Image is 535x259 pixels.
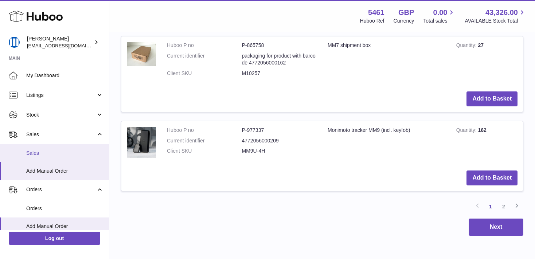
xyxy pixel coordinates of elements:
a: 0.00 Total sales [423,8,456,24]
a: 2 [497,200,510,213]
div: Huboo Ref [360,17,384,24]
a: 1 [484,200,497,213]
img: oksana@monimoto.com [9,37,20,48]
span: Orders [26,186,96,193]
span: 43,326.00 [485,8,518,17]
dt: Current identifier [167,137,242,144]
strong: 5461 [368,8,384,17]
dd: 4772056000209 [242,137,317,144]
div: Currency [394,17,414,24]
span: Listings [26,92,96,99]
a: 43,326.00 AVAILABLE Stock Total [465,8,526,24]
img: MM7 shipment box [127,42,156,66]
td: 162 [451,121,523,165]
dt: Huboo P no [167,42,242,49]
dd: M10257 [242,70,317,77]
td: Monimoto tracker MM9 (incl. keyfob) [322,121,451,165]
td: MM7 shipment box [322,36,451,86]
strong: Quantity [456,42,478,50]
dt: Client SKU [167,148,242,154]
span: Total sales [423,17,456,24]
span: [EMAIL_ADDRESS][DOMAIN_NAME] [27,43,107,48]
dd: MM9U-4H [242,148,317,154]
span: Orders [26,205,104,212]
dt: Current identifier [167,52,242,66]
button: Next [469,219,523,236]
a: Log out [9,232,100,245]
span: Add Manual Order [26,168,104,174]
dd: P-865758 [242,42,317,49]
span: Add Manual Order [26,223,104,230]
div: [PERSON_NAME] [27,35,93,49]
span: AVAILABLE Stock Total [465,17,526,24]
img: Monimoto tracker MM9 (incl. keyfob) [127,127,156,158]
dt: Client SKU [167,70,242,77]
span: Sales [26,131,96,138]
dd: P-977337 [242,127,317,134]
strong: Quantity [456,127,478,135]
span: Sales [26,150,104,157]
button: Add to Basket [466,170,518,185]
button: Add to Basket [466,91,518,106]
span: Stock [26,111,96,118]
dd: packaging for product with barcode 4772056000162 [242,52,317,66]
dt: Huboo P no [167,127,242,134]
span: My Dashboard [26,72,104,79]
td: 27 [451,36,523,86]
strong: GBP [398,8,414,17]
span: 0.00 [433,8,448,17]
